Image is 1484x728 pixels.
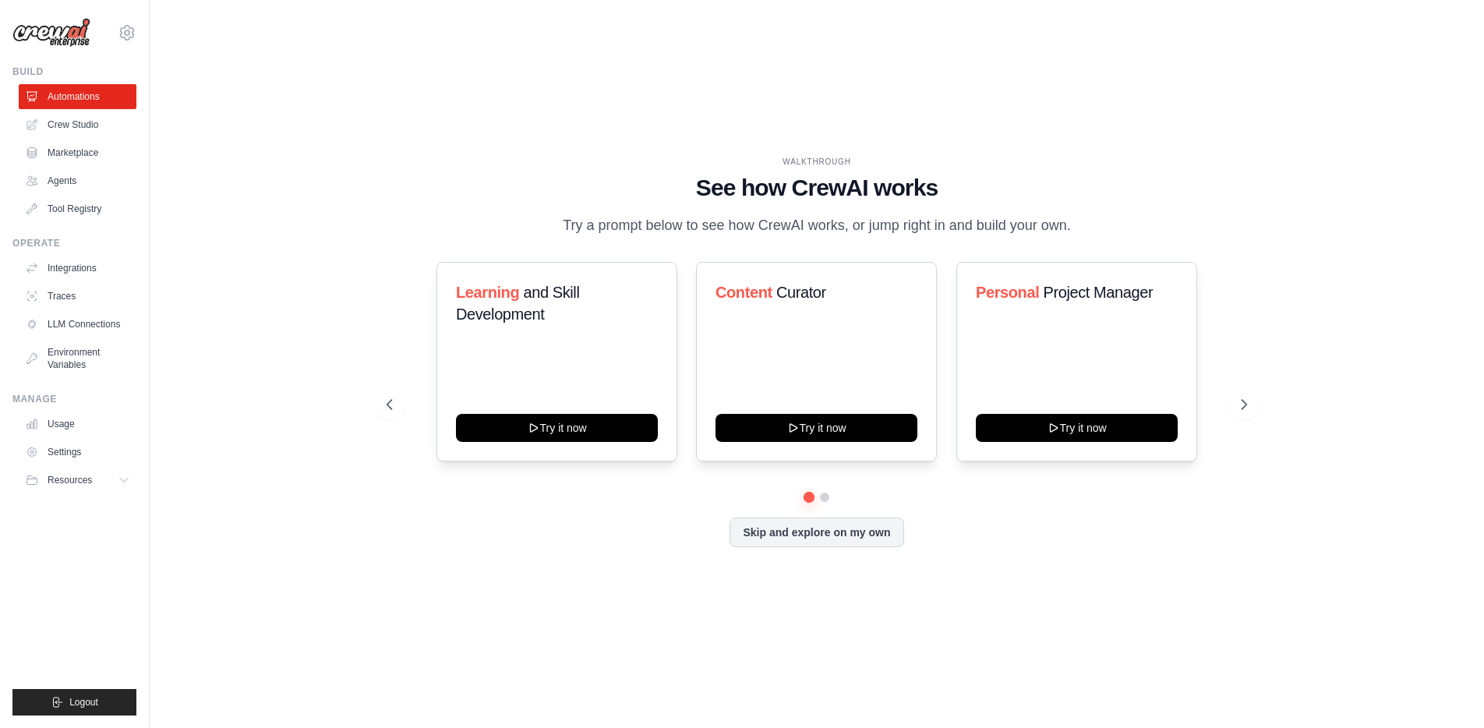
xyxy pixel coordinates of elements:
[555,214,1079,237] p: Try a prompt below to see how CrewAI works, or jump right in and build your own.
[19,140,136,165] a: Marketplace
[976,414,1178,442] button: Try it now
[456,414,658,442] button: Try it now
[456,284,519,301] span: Learning
[715,414,917,442] button: Try it now
[48,474,92,486] span: Resources
[387,174,1247,202] h1: See how CrewAI works
[19,112,136,137] a: Crew Studio
[387,156,1247,168] div: WALKTHROUGH
[715,284,772,301] span: Content
[730,518,903,547] button: Skip and explore on my own
[19,196,136,221] a: Tool Registry
[19,468,136,493] button: Resources
[19,340,136,377] a: Environment Variables
[69,696,98,709] span: Logout
[19,84,136,109] a: Automations
[19,256,136,281] a: Integrations
[19,440,136,465] a: Settings
[12,393,136,405] div: Manage
[19,412,136,436] a: Usage
[1043,284,1153,301] span: Project Manager
[12,18,90,48] img: Logo
[19,312,136,337] a: LLM Connections
[19,284,136,309] a: Traces
[976,284,1039,301] span: Personal
[19,168,136,193] a: Agents
[776,284,826,301] span: Curator
[12,237,136,249] div: Operate
[12,689,136,716] button: Logout
[12,65,136,78] div: Build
